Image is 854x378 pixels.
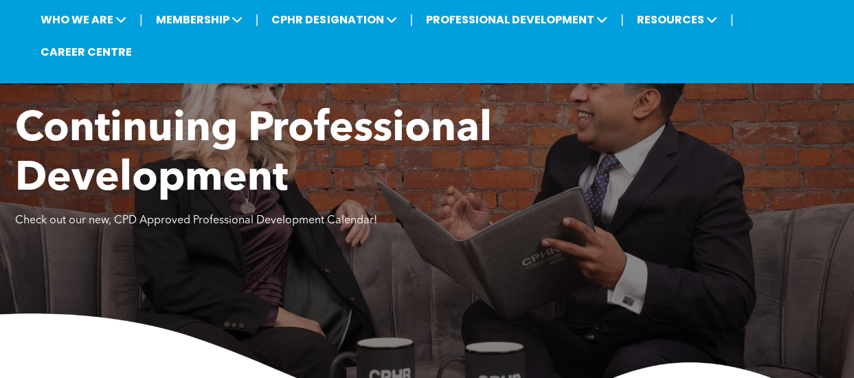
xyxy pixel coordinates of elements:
[633,7,721,32] span: RESOURCES
[409,5,413,34] li: |
[15,215,377,226] span: Check out our new, CPD Approved Professional Development Calendar!
[36,39,136,65] a: CAREER CENTRE
[730,5,734,34] li: |
[36,7,131,32] span: WHO WE ARE
[139,5,143,34] li: |
[620,5,624,34] li: |
[152,7,247,32] span: MEMBERSHIP
[15,109,492,200] span: Continuing Professional Development
[422,7,611,32] span: PROFESSIONAL DEVELOPMENT
[256,5,259,34] li: |
[267,7,401,32] span: CPHR DESIGNATION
